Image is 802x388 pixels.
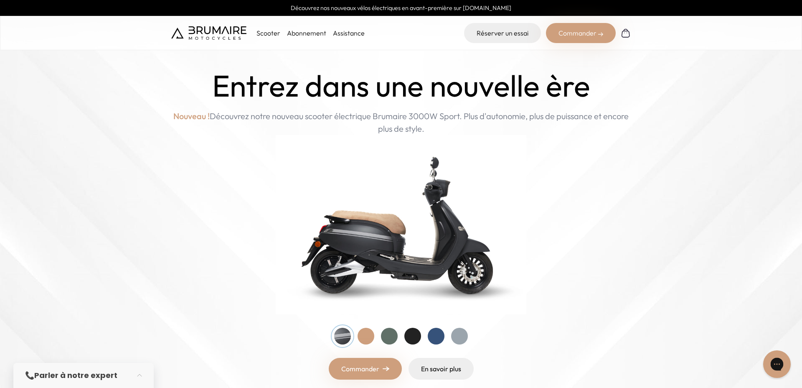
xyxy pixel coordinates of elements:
[171,110,631,135] p: Découvrez notre nouveau scooter électrique Brumaire 3000W Sport. Plus d'autonomie, plus de puissa...
[546,23,616,43] div: Commander
[329,358,402,380] a: Commander
[173,110,210,123] span: Nouveau !
[333,29,365,37] a: Assistance
[598,32,603,37] img: right-arrow-2.png
[287,29,326,37] a: Abonnement
[256,28,280,38] p: Scooter
[383,366,389,371] img: right-arrow.png
[212,69,590,103] h1: Entrez dans une nouvelle ère
[621,28,631,38] img: Panier
[760,349,794,380] iframe: Gorgias live chat messenger
[464,23,541,43] a: Réserver un essai
[409,358,474,380] a: En savoir plus
[171,26,246,40] img: Brumaire Motocycles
